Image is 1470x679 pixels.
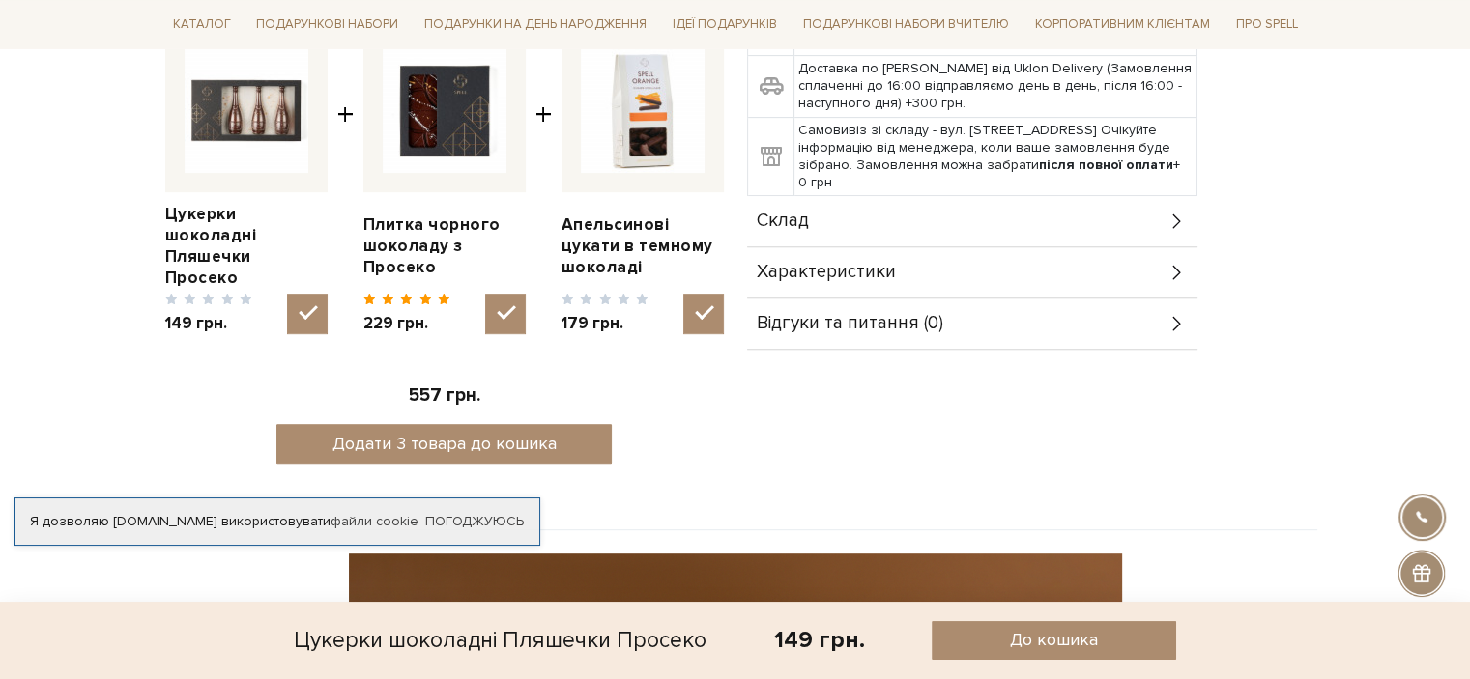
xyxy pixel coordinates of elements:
a: Корпоративним клієнтам [1027,10,1218,40]
div: Я дозволяю [DOMAIN_NAME] використовувати [15,513,539,530]
td: Доставка по [PERSON_NAME] від Uklon Delivery (Замовлення сплаченні до 16:00 відправляємо день в д... [793,56,1196,118]
img: Апельсинові цукати в темному шоколаді [581,49,705,173]
a: Подарункові набори [248,10,406,40]
span: Відгуки та питання (0) [757,315,943,332]
span: 179 грн. [562,313,649,334]
img: Плитка чорного шоколаду з Просеко [383,49,506,173]
img: Цукерки шоколадні Пляшечки Просеко [185,49,308,173]
a: Погоджуюсь [425,513,524,530]
a: Плитка чорного шоколаду з Просеко [363,214,526,278]
span: Характеристики [757,264,896,281]
a: Подарунки на День народження [417,10,654,40]
div: 149 грн. [774,625,865,655]
a: Подарункові набори Вчителю [795,8,1017,41]
a: Каталог [165,10,239,40]
a: файли cookie [331,513,418,529]
span: 149 грн. [165,313,253,334]
button: Додати 3 товара до кошика [276,424,612,464]
a: Про Spell [1227,10,1305,40]
span: 229 грн. [363,313,451,334]
a: Апельсинові цукати в темному шоколаді [562,214,724,278]
span: Склад [757,212,809,230]
span: + [535,30,552,334]
b: Працюємо без вихідних. [962,34,1126,50]
div: Цукерки шоколадні Пляшечки Просеко [294,621,706,660]
button: До кошика [932,621,1175,660]
span: 557 грн. [409,384,480,407]
span: До кошика [1010,629,1098,651]
b: після повної оплати [1039,156,1173,173]
td: Самовивіз зі складу - вул. [STREET_ADDRESS] Очікуйте інформацію від менеджера, коли ваше замовлен... [793,117,1196,196]
a: Цукерки шоколадні Пляшечки Просеко [165,204,328,289]
span: + [337,30,354,334]
a: Ідеї подарунків [665,10,785,40]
